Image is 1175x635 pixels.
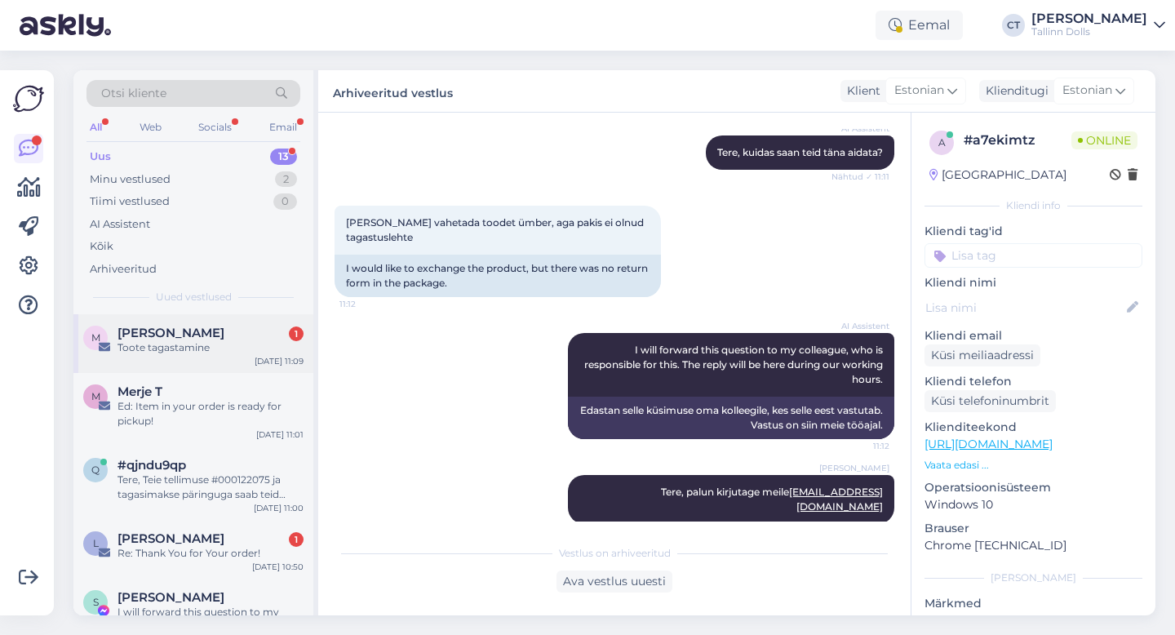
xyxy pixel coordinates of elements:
[924,520,1142,537] p: Brauser
[136,117,165,138] div: Web
[828,171,889,183] span: Nähtud ✓ 11:11
[90,216,150,233] div: AI Assistent
[924,496,1142,513] p: Windows 10
[1031,12,1147,25] div: [PERSON_NAME]
[117,590,224,605] span: Signe Hunt
[924,327,1142,344] p: Kliendi email
[1071,131,1137,149] span: Online
[924,274,1142,291] p: Kliendi nimi
[819,462,889,474] span: [PERSON_NAME]
[117,531,224,546] span: Liana Saago
[924,595,1142,612] p: Märkmed
[86,117,105,138] div: All
[101,85,166,102] span: Otsi kliente
[289,326,304,341] div: 1
[117,546,304,561] div: Re: Thank You for Your order!
[90,238,113,255] div: Kõik
[335,255,661,297] div: I would like to exchange the product, but there was no return form in the package.
[979,82,1049,100] div: Klienditugi
[1002,14,1025,37] div: CT
[270,149,297,165] div: 13
[13,83,44,114] img: Askly Logo
[117,458,186,473] span: #qjndu9qp
[828,122,889,135] span: AI Assistent
[90,193,170,210] div: Tiimi vestlused
[568,397,894,439] div: Edastan selle küsimuse oma kolleegile, kes selle eest vastutab. Vastus on siin meie tööajal.
[93,596,99,608] span: S
[924,198,1142,213] div: Kliendi info
[117,473,304,502] div: Tere, Teie tellimuse #000122075 ja tagasimakse päringuga saab teid aidata kolleeg. Edastan teie k...
[894,82,944,100] span: Estonian
[924,479,1142,496] p: Operatsioonisüsteem
[117,399,304,429] div: Ed: Item in your order is ready for pickup!
[924,537,1142,554] p: Chrome [TECHNICAL_ID]
[828,440,889,452] span: 11:12
[938,136,946,149] span: a
[924,373,1142,390] p: Kliendi telefon
[333,80,453,102] label: Arhiveeritud vestlus
[117,605,304,634] div: I will forward this question to my colleague, who is responsible for this. The reply will be here...
[924,223,1142,240] p: Kliendi tag'id
[556,571,672,593] div: Ava vestlus uuesti
[924,243,1142,268] input: Lisa tag
[876,11,963,40] div: Eemal
[346,216,646,243] span: [PERSON_NAME] vahetada toodet ümber, aga pakis ei olnud tagastuslehte
[117,326,224,340] span: Maire Kask
[339,298,401,310] span: 11:12
[266,117,300,138] div: Email
[924,344,1040,366] div: Küsi meiliaadressi
[828,320,889,332] span: AI Assistent
[1062,82,1112,100] span: Estonian
[91,331,100,344] span: M
[924,390,1056,412] div: Küsi telefoninumbrit
[924,571,1142,585] div: [PERSON_NAME]
[661,486,883,513] span: Tere, palun kirjutage meile
[929,167,1066,184] div: [GEOGRAPHIC_DATA]
[90,171,171,188] div: Minu vestlused
[93,537,99,549] span: L
[255,355,304,367] div: [DATE] 11:09
[156,290,232,304] span: Uued vestlused
[256,429,304,441] div: [DATE] 11:01
[1031,25,1147,38] div: Tallinn Dolls
[289,532,304,547] div: 1
[252,561,304,573] div: [DATE] 10:50
[91,464,100,476] span: q
[924,458,1142,473] p: Vaata edasi ...
[117,384,162,399] span: Merje T
[91,390,100,402] span: M
[924,437,1053,451] a: [URL][DOMAIN_NAME]
[924,419,1142,436] p: Klienditeekond
[717,146,883,158] span: Tere, kuidas saan teid täna aidata?
[1031,12,1165,38] a: [PERSON_NAME]Tallinn Dolls
[117,340,304,355] div: Toote tagastamine
[925,299,1124,317] input: Lisa nimi
[789,486,883,513] a: [EMAIL_ADDRESS][DOMAIN_NAME]
[90,261,157,278] div: Arhiveeritud
[275,171,297,188] div: 2
[90,149,111,165] div: Uus
[195,117,235,138] div: Socials
[559,546,671,561] span: Vestlus on arhiveeritud
[273,193,297,210] div: 0
[584,344,885,385] span: I will forward this question to my colleague, who is responsible for this. The reply will be here...
[840,82,880,100] div: Klient
[254,502,304,514] div: [DATE] 11:00
[964,131,1071,150] div: # a7ekimtz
